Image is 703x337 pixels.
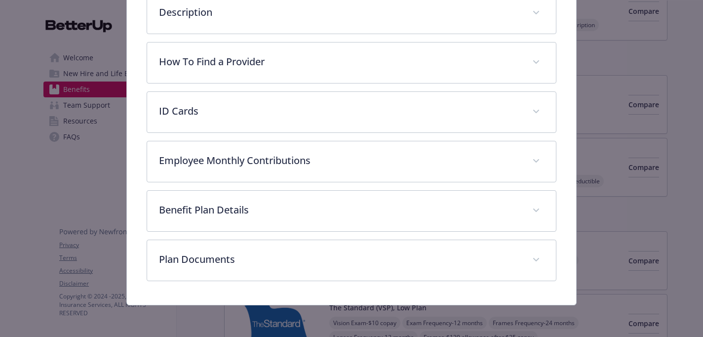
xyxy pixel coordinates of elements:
[159,104,520,119] p: ID Cards
[159,203,520,217] p: Benefit Plan Details
[147,141,555,182] div: Employee Monthly Contributions
[159,252,520,267] p: Plan Documents
[147,92,555,132] div: ID Cards
[147,42,555,83] div: How To Find a Provider
[147,191,555,231] div: Benefit Plan Details
[159,54,520,69] p: How To Find a Provider
[159,5,520,20] p: Description
[147,240,555,281] div: Plan Documents
[159,153,520,168] p: Employee Monthly Contributions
